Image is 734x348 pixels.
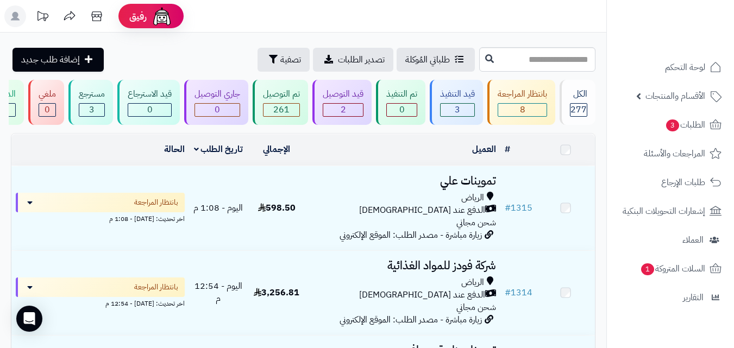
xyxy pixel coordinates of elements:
span: زيارة مباشرة - مصدر الطلب: الموقع الإلكتروني [340,229,482,242]
span: زيارة مباشرة - مصدر الطلب: الموقع الإلكتروني [340,313,482,326]
span: الدفع عند [DEMOGRAPHIC_DATA] [359,204,485,217]
div: جاري التوصيل [195,88,240,100]
a: تحديثات المنصة [29,5,56,30]
div: ملغي [39,88,56,100]
a: جاري التوصيل 0 [182,80,250,125]
span: 0 [399,103,405,116]
span: العملاء [682,232,704,248]
img: ai-face.png [151,5,173,27]
div: 0 [128,104,171,116]
div: 0 [387,104,417,116]
a: التقارير [613,284,727,311]
span: السلات المتروكة [640,261,705,276]
h3: شركة فودز للمواد الغذائية [310,260,496,272]
div: مسترجع [79,88,105,100]
div: 3 [79,104,104,116]
a: الطلبات3 [613,112,727,138]
a: #1315 [505,201,532,214]
a: تم التنفيذ 0 [374,80,428,125]
button: تصفية [258,48,310,72]
span: 3 [89,103,95,116]
div: 0 [195,104,240,116]
span: 261 [273,103,290,116]
span: اليوم - 1:08 م [193,201,243,214]
span: 3 [455,103,460,116]
a: العميل [472,143,496,156]
a: طلباتي المُوكلة [397,48,475,72]
span: بانتظار المراجعة [134,282,178,293]
div: 3 [441,104,474,116]
span: 8 [520,103,525,116]
div: قيد التنفيذ [440,88,475,100]
span: 0 [45,103,50,116]
a: طلبات الإرجاع [613,169,727,195]
span: طلبات الإرجاع [661,175,705,190]
a: الحالة [164,143,185,156]
a: السلات المتروكة1 [613,256,727,282]
span: الرياض [461,192,484,204]
a: إشعارات التحويلات البنكية [613,198,727,224]
span: # [505,201,511,214]
a: تم التوصيل 261 [250,80,310,125]
span: 277 [570,103,587,116]
a: لوحة التحكم [613,54,727,80]
span: رفيق [129,10,147,23]
span: # [505,286,511,299]
a: إضافة طلب جديد [12,48,104,72]
a: تاريخ الطلب [194,143,243,156]
span: 3,256.81 [254,286,299,299]
div: Open Intercom Messenger [16,306,42,332]
a: مسترجع 3 [66,80,115,125]
div: 261 [264,104,299,116]
div: قيد الاسترجاع [128,88,172,100]
a: قيد الاسترجاع 0 [115,80,182,125]
span: لوحة التحكم [665,60,705,75]
div: 0 [39,104,55,116]
div: اخر تحديث: [DATE] - 12:54 م [16,297,185,308]
a: العملاء [613,227,727,253]
span: 2 [341,103,346,116]
div: تم التوصيل [263,88,300,100]
span: شحن مجاني [456,301,496,314]
span: بانتظار المراجعة [134,197,178,208]
span: 598.50 [258,201,296,214]
a: بانتظار المراجعة 8 [485,80,557,125]
span: الطلبات [665,117,705,132]
span: تصدير الطلبات [338,53,385,66]
span: الرياض [461,276,484,289]
a: الإجمالي [263,143,290,156]
span: اليوم - 12:54 م [195,280,242,305]
span: إشعارات التحويلات البنكية [623,204,705,219]
span: 0 [147,103,153,116]
div: اخر تحديث: [DATE] - 1:08 م [16,212,185,224]
a: الكل277 [557,80,598,125]
span: طلباتي المُوكلة [405,53,450,66]
span: تصفية [280,53,301,66]
div: 2 [323,104,363,116]
span: الأقسام والمنتجات [645,88,705,104]
a: قيد التوصيل 2 [310,80,374,125]
a: المراجعات والأسئلة [613,141,727,167]
a: #1314 [505,286,532,299]
div: الكل [570,88,587,100]
span: شحن مجاني [456,216,496,229]
div: 8 [498,104,547,116]
span: 1 [641,263,654,275]
div: بانتظار المراجعة [498,88,547,100]
div: قيد التوصيل [323,88,363,100]
span: 3 [666,119,679,131]
a: ملغي 0 [26,80,66,125]
span: الدفع عند [DEMOGRAPHIC_DATA] [359,289,485,301]
span: 0 [215,103,220,116]
a: تصدير الطلبات [313,48,393,72]
span: إضافة طلب جديد [21,53,80,66]
h3: تموينات علي [310,175,496,187]
a: قيد التنفيذ 3 [428,80,485,125]
span: التقارير [683,290,704,305]
div: تم التنفيذ [386,88,417,100]
a: # [505,143,510,156]
span: المراجعات والأسئلة [644,146,705,161]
